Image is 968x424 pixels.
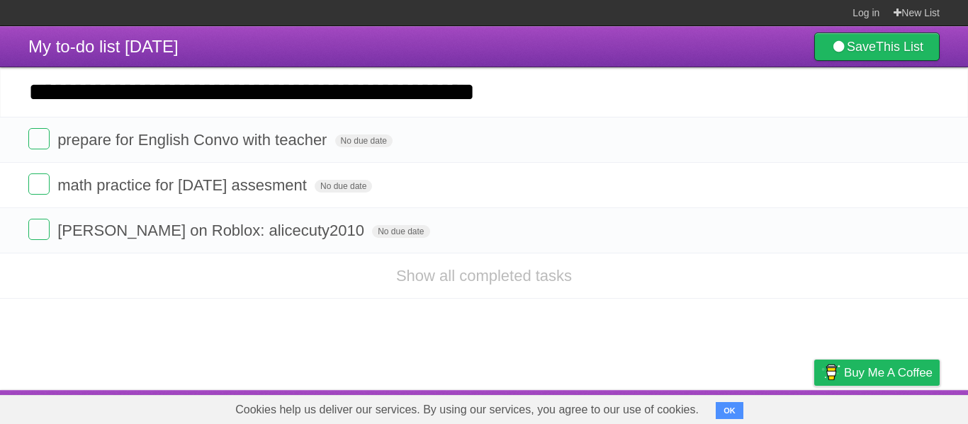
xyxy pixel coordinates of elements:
[396,267,572,285] a: Show all completed tasks
[844,360,933,385] span: Buy me a coffee
[796,394,833,420] a: Privacy
[672,394,730,420] a: Developers
[814,33,940,61] a: SaveThis List
[821,360,840,384] img: Buy me a coffee
[57,131,330,149] span: prepare for English Convo with teacher
[372,225,429,238] span: No due date
[315,180,372,193] span: No due date
[626,394,655,420] a: About
[814,360,940,386] a: Buy me a coffee
[850,394,940,420] a: Suggest a feature
[28,173,50,195] label: Done
[335,134,393,147] span: No due date
[716,402,743,419] button: OK
[748,394,779,420] a: Terms
[28,37,179,56] span: My to-do list [DATE]
[28,219,50,240] label: Done
[221,396,713,424] span: Cookies help us deliver our services. By using our services, you agree to our use of cookies.
[57,176,310,194] span: math practice for [DATE] assesment
[876,40,923,54] b: This List
[57,222,368,239] span: [PERSON_NAME] on Roblox: alicecuty2010
[28,128,50,149] label: Done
